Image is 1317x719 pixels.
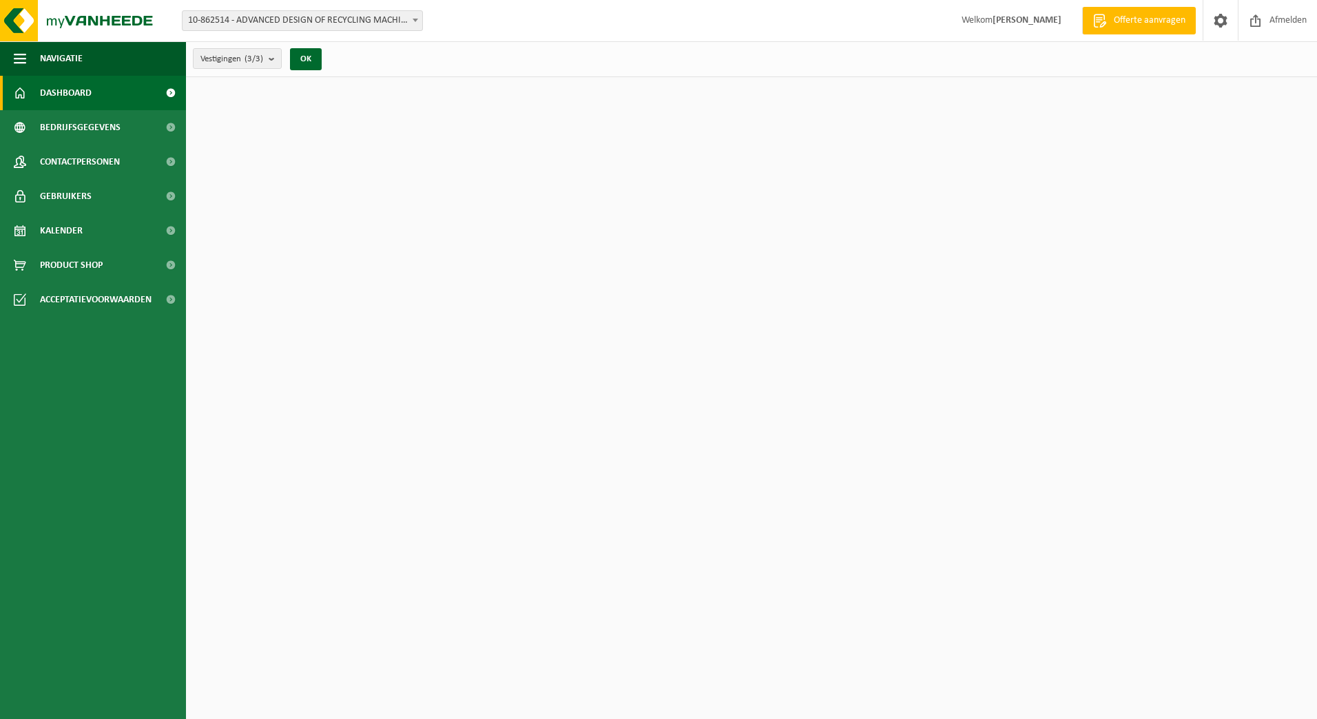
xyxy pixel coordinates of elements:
strong: [PERSON_NAME] [993,15,1061,25]
span: 10-862514 - ADVANCED DESIGN OF RECYCLING MACHINES - MENEN [182,10,423,31]
span: Product Shop [40,248,103,282]
span: Contactpersonen [40,145,120,179]
span: Acceptatievoorwaarden [40,282,152,317]
a: Offerte aanvragen [1082,7,1196,34]
span: 10-862514 - ADVANCED DESIGN OF RECYCLING MACHINES - MENEN [183,11,422,30]
button: Vestigingen(3/3) [193,48,282,69]
span: Bedrijfsgegevens [40,110,121,145]
span: Gebruikers [40,179,92,213]
button: OK [290,48,322,70]
span: Vestigingen [200,49,263,70]
span: Dashboard [40,76,92,110]
span: Navigatie [40,41,83,76]
count: (3/3) [245,54,263,63]
span: Offerte aanvragen [1110,14,1189,28]
span: Kalender [40,213,83,248]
